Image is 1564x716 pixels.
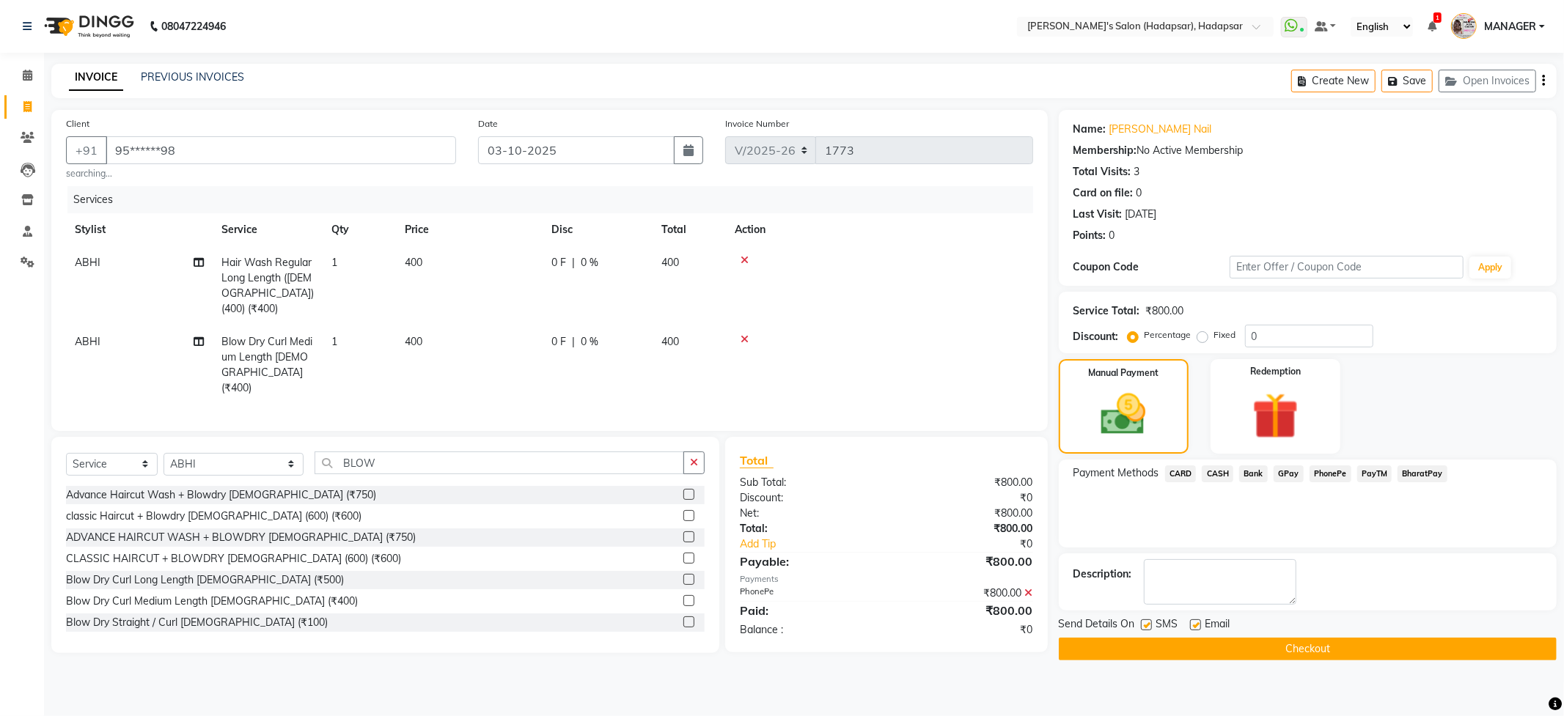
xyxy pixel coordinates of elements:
span: 1 [331,256,337,269]
div: Paid: [729,602,886,619]
label: Fixed [1214,328,1236,342]
img: logo [37,6,138,47]
div: ₹0 [886,490,1044,506]
button: Checkout [1059,638,1557,660]
span: 1 [1433,12,1442,23]
button: Save [1381,70,1433,92]
span: 0 % [581,255,598,270]
button: Create New [1291,70,1376,92]
span: 0 F [551,334,566,350]
button: Apply [1469,256,1511,278]
div: Advance Haircut Wash + Blowdry [DEMOGRAPHIC_DATA] (₹750) [66,487,376,503]
div: ₹800.00 [886,521,1044,536]
span: MANAGER [1484,19,1536,34]
th: Stylist [66,213,213,246]
img: _cash.svg [1087,388,1160,440]
a: [PERSON_NAME] Nail [1109,122,1212,137]
span: Send Details On [1059,616,1135,635]
img: MANAGER [1451,13,1477,39]
span: Payment Methods [1073,465,1159,481]
div: Blow Dry Curl Medium Length [DEMOGRAPHIC_DATA] (₹400) [66,594,358,609]
div: Discount: [1073,329,1119,344]
span: 400 [405,335,422,348]
a: 1 [1428,20,1436,33]
th: Disc [543,213,653,246]
span: BharatPay [1398,465,1447,482]
input: Search or Scan [315,451,683,474]
div: Total Visits: [1073,164,1131,180]
span: SMS [1156,616,1178,635]
div: ₹800.00 [886,586,1044,601]
input: Enter Offer / Coupon Code [1230,256,1464,278]
div: Sub Total: [729,475,886,490]
label: Redemption [1250,365,1301,378]
div: Service Total: [1073,303,1140,319]
label: Invoice Number [725,117,789,130]
div: Blow Dry Straight / Curl [DEMOGRAPHIC_DATA] (₹100) [66,615,328,630]
div: ₹0 [886,622,1044,638]
span: 400 [405,256,422,269]
div: No Active Membership [1073,143,1542,158]
div: Points: [1073,228,1106,243]
span: Email [1205,616,1230,635]
label: Client [66,117,89,130]
div: CLASSIC HAIRCUT + BLOWDRY [DEMOGRAPHIC_DATA] (600) (₹600) [66,551,401,566]
button: +91 [66,136,107,164]
label: Percentage [1145,328,1192,342]
span: 0 % [581,334,598,350]
span: GPay [1274,465,1304,482]
span: Total [740,453,774,468]
div: ₹800.00 [886,602,1044,619]
b: 08047224946 [161,6,226,47]
span: 400 [661,256,679,269]
span: 0 F [551,255,566,270]
img: _gift.svg [1238,387,1313,445]
div: Name: [1073,122,1106,137]
a: INVOICE [69,64,123,91]
div: Description: [1073,566,1132,582]
span: PhonePe [1310,465,1351,482]
div: Services [67,186,1044,213]
div: Last Visit: [1073,207,1123,222]
span: | [572,334,575,350]
th: Action [726,213,1033,246]
div: Card on file: [1073,185,1134,201]
div: Balance : [729,622,886,638]
div: ₹800.00 [1146,303,1184,319]
small: searching... [66,167,456,180]
div: Payments [740,573,1033,586]
span: ABHI [75,335,100,348]
span: 1 [331,335,337,348]
div: Discount: [729,490,886,506]
span: CARD [1165,465,1197,482]
div: ADVANCE HAIRCUT WASH + BLOWDRY [DEMOGRAPHIC_DATA] (₹750) [66,530,416,545]
div: Total: [729,521,886,536]
span: PayTM [1357,465,1392,482]
a: PREVIOUS INVOICES [141,70,244,84]
th: Service [213,213,323,246]
div: ₹800.00 [886,506,1044,521]
div: ₹800.00 [886,553,1044,570]
div: 0 [1137,185,1142,201]
div: [DATE] [1126,207,1157,222]
div: 3 [1134,164,1140,180]
button: Open Invoices [1439,70,1536,92]
div: Payable: [729,553,886,570]
th: Qty [323,213,396,246]
div: classic Haircut + Blowdry [DEMOGRAPHIC_DATA] (600) (₹600) [66,509,361,524]
span: Bank [1239,465,1268,482]
div: ₹800.00 [886,475,1044,490]
span: Blow Dry Curl Medium Length [DEMOGRAPHIC_DATA] (₹400) [221,335,312,394]
span: | [572,255,575,270]
span: ABHI [75,256,100,269]
label: Date [478,117,498,130]
div: Coupon Code [1073,259,1230,275]
div: PhonePe [729,586,886,601]
div: Blow Dry Curl Long Length [DEMOGRAPHIC_DATA] (₹500) [66,572,344,588]
span: 400 [661,335,679,348]
span: CASH [1202,465,1233,482]
div: Membership: [1073,143,1137,158]
a: Add Tip [729,536,913,552]
th: Price [396,213,543,246]
div: ₹0 [913,536,1044,552]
